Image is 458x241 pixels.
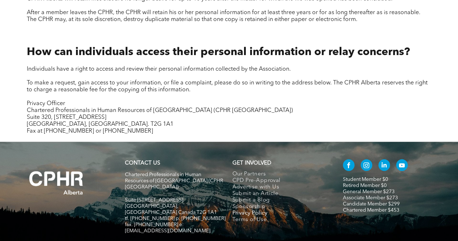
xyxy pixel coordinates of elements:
span: [GEOGRAPHIC_DATA], [GEOGRAPHIC_DATA]. T2G 1A1 [27,121,173,127]
span: Suite 320, [STREET_ADDRESS] [27,115,106,120]
span: To make a request, gain access to your information, or file a complaint, please do so in writing ... [27,80,428,93]
a: Retired Member $0 [343,183,387,188]
a: Submit a Blog [232,197,328,204]
span: Chartered Professionals in Human Resources of [GEOGRAPHIC_DATA] (CPHR [GEOGRAPHIC_DATA]) [125,172,223,190]
a: CPD Pre-Approval [232,178,328,184]
a: Student Member $0 [343,177,388,182]
span: Chartered Professionals in Human Resources of [GEOGRAPHIC_DATA] (CPHR [GEOGRAPHIC_DATA]) [27,108,293,113]
a: Chartered Member $453 [343,208,399,213]
a: youtube [396,159,408,173]
a: Submit an Article [232,191,328,197]
a: Sponsorship [232,204,328,210]
img: A white background with a few lines on it [14,157,98,209]
span: Privacy Officer [27,101,65,107]
span: fax. [PHONE_NUMBER] e:[EMAIL_ADDRESS][DOMAIN_NAME] [125,222,210,233]
span: GET INVOLVED [232,161,271,166]
span: [GEOGRAPHIC_DATA], [GEOGRAPHIC_DATA] Canada T2G 1A1 [125,204,217,215]
a: linkedin [378,159,390,173]
a: Privacy Policy [232,210,328,217]
span: After a member leaves the CPHR, the CPHR will retain his or her personal information for at least... [27,10,420,22]
span: Fax at [PHONE_NUMBER] or [PHONE_NUMBER] [27,128,153,134]
a: Associate Member $273 [343,195,398,200]
a: General Member $273 [343,189,395,194]
a: facebook [343,159,354,173]
a: Our Partners [232,171,328,178]
span: Individuals have a right to access and review their personal information collected by the Associa... [27,66,291,72]
span: tf. [PHONE_NUMBER] p. [PHONE_NUMBER] [125,216,226,221]
a: instagram [361,159,372,173]
a: CONTACT US [125,161,160,166]
a: Terms of Use [232,217,328,223]
span: How can individuals access their personal information or relay concerns? [27,47,410,58]
span: Suite [STREET_ADDRESS] [125,198,183,203]
a: Advertise with Us [232,184,328,191]
a: Candidate Member $299 [343,201,400,207]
